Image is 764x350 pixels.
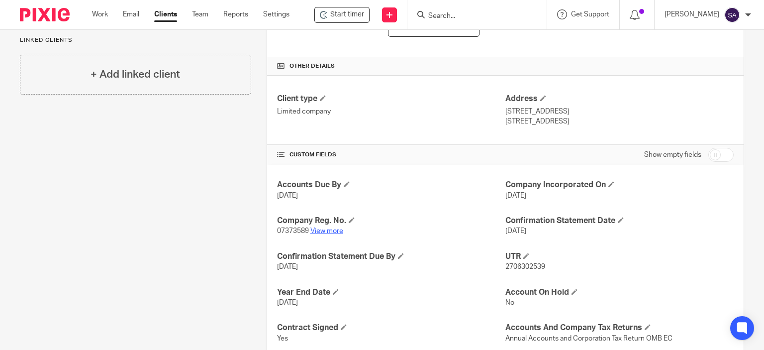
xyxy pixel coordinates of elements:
[505,117,734,126] p: [STREET_ADDRESS]
[277,251,505,262] h4: Confirmation Statement Due By
[330,9,364,20] span: Start timer
[92,9,108,19] a: Work
[427,12,517,21] input: Search
[263,9,289,19] a: Settings
[505,335,672,342] span: Annual Accounts and Corporation Tax Return OMB EC
[505,299,514,306] span: No
[277,228,309,234] span: 07373589
[724,7,740,23] img: svg%3E
[289,62,335,70] span: Other details
[91,67,180,82] h4: + Add linked client
[277,216,505,226] h4: Company Reg. No.
[277,263,298,270] span: [DATE]
[192,9,208,19] a: Team
[154,9,177,19] a: Clients
[505,94,734,104] h4: Address
[505,323,734,333] h4: Accounts And Company Tax Returns
[505,251,734,262] h4: UTR
[505,192,526,199] span: [DATE]
[123,9,139,19] a: Email
[277,323,505,333] h4: Contract Signed
[505,216,734,226] h4: Confirmation Statement Date
[223,9,248,19] a: Reports
[310,228,343,234] a: View more
[505,287,734,298] h4: Account On Hold
[277,107,505,117] p: Limited company
[277,180,505,190] h4: Accounts Due By
[277,94,505,104] h4: Client type
[314,7,370,23] div: G & V Consultancy Limited
[277,335,288,342] span: Yes
[571,11,609,18] span: Get Support
[277,192,298,199] span: [DATE]
[20,8,70,21] img: Pixie
[644,150,701,160] label: Show empty fields
[665,9,719,19] p: [PERSON_NAME]
[277,299,298,306] span: [DATE]
[505,263,545,270] span: 2706302539
[277,151,505,159] h4: CUSTOM FIELDS
[505,228,526,234] span: [DATE]
[505,180,734,190] h4: Company Incorporated On
[277,287,505,298] h4: Year End Date
[20,36,251,44] p: Linked clients
[505,107,734,117] p: [STREET_ADDRESS]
